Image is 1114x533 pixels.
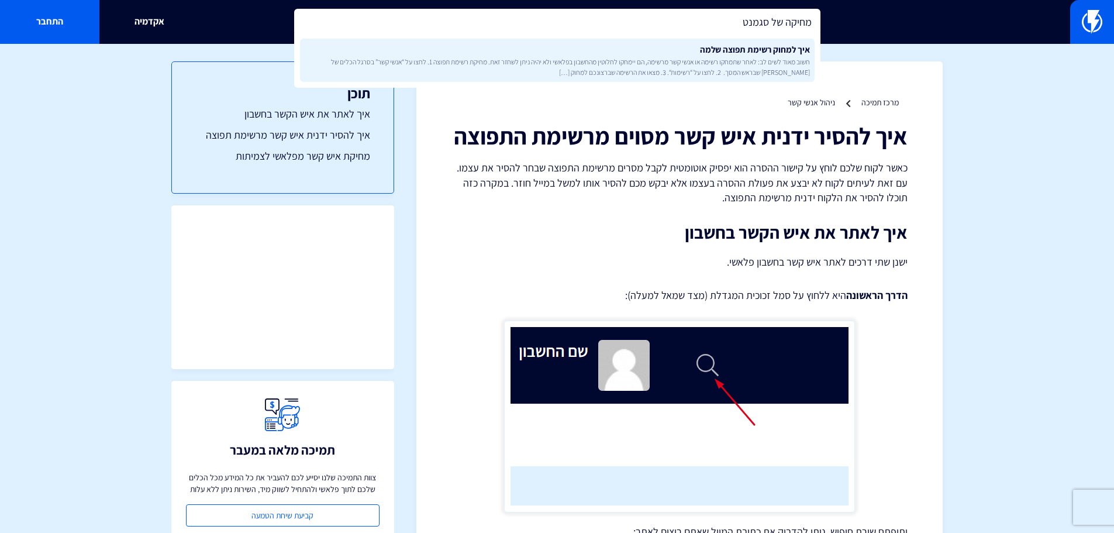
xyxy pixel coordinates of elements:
h3: תוכן [195,85,370,101]
span: חשוב מאוד לשים לב: לאחר שתמחקו רשימה או אנשי קשר מרשימה, הם יימחקו לחלוטין מהחשבון בפלאשי ולא יהי... [305,57,810,77]
a: איך למחוק רשימת תפוצה שלמהחשוב מאוד לשים לב: לאחר שתמחקו רשימה או אנשי קשר מרשימה, הם יימחקו לחלו... [300,39,815,82]
strong: הדרך הראשונה [846,288,908,302]
a: איך לאתר את איש הקשר בחשבון [195,106,370,122]
p: כאשר לקוח שלכם לוחץ על קישור ההסרה הוא יפסיק אוטומטית לקבל מסרים מרשימת התפוצה שבחר להסיר את עצמו... [451,160,908,205]
input: חיפוש מהיר... [294,9,820,36]
p: היא ללחוץ על סמל זכוכית המגדלת (מצד שמאל למעלה): [451,288,908,303]
a: קביעת שיחת הטמעה [186,504,380,527]
a: איך להסיר ידנית איש קשר מרשימת תפוצה [195,128,370,143]
p: ישנן שתי דרכים לאתר איש קשר בחשבון פלאשי. [451,254,908,270]
p: צוות התמיכה שלנו יסייע לכם להעביר את כל המידע מכל הכלים שלכם לתוך פלאשי ולהתחיל לשווק מיד, השירות... [186,472,380,495]
a: מחיקת איש קשר מפלאשי לצמיתות [195,149,370,164]
h2: איך לאתר את איש הקשר בחשבון [451,223,908,242]
a: ניהול אנשי קשר [788,97,835,108]
h3: תמיכה מלאה במעבר [230,443,335,457]
a: מרכז תמיכה [861,97,899,108]
h1: איך להסיר ידנית איש קשר מסוים מרשימת התפוצה [451,123,908,149]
